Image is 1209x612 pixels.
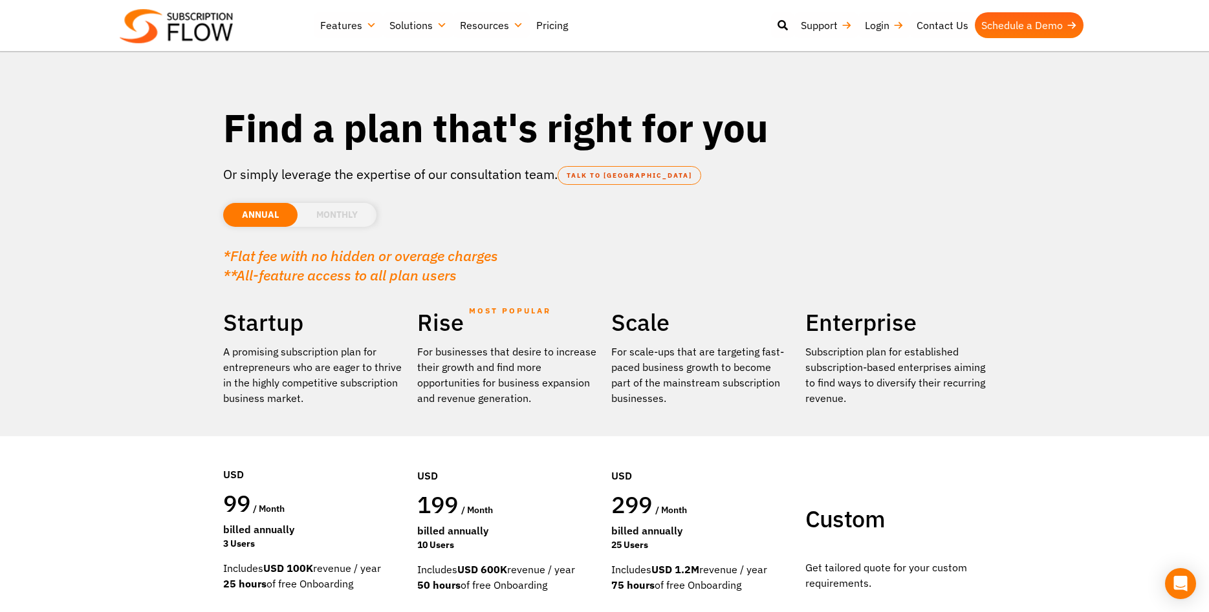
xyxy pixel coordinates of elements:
a: Resources [453,12,530,38]
em: **All-feature access to all plan users [223,266,457,284]
div: Billed Annually [611,523,792,538]
a: Support [794,12,858,38]
div: 3 Users [223,537,404,551]
div: For businesses that desire to increase their growth and find more opportunities for business expa... [417,344,598,406]
a: Schedule a Demo [975,12,1084,38]
span: / month [655,504,687,516]
span: Custom [805,503,885,534]
a: TALK TO [GEOGRAPHIC_DATA] [558,166,701,185]
div: USD [611,429,792,490]
span: / month [461,504,493,516]
a: Contact Us [910,12,975,38]
li: ANNUAL [223,203,298,227]
div: Billed Annually [417,523,598,538]
h2: Rise [417,308,598,337]
span: MOST POPULAR [469,296,551,326]
h1: Find a plan that's right for you [223,103,986,152]
strong: 25 hours [223,577,267,590]
div: Open Intercom Messenger [1165,568,1196,599]
strong: 50 hours [417,578,461,591]
h2: Startup [223,308,404,337]
div: Includes revenue / year of free Onboarding [611,562,792,593]
span: 99 [223,488,251,518]
div: Includes revenue / year of free Onboarding [417,562,598,593]
strong: 75 hours [611,578,655,591]
strong: USD 600K [457,563,507,576]
h2: Scale [611,308,792,337]
h2: Enterprise [805,308,986,337]
p: Get tailored quote for your custom requirements. [805,560,986,591]
p: A promising subscription plan for entrepreneurs who are eager to thrive in the highly competitive... [223,344,404,406]
div: USD [223,428,404,489]
div: For scale-ups that are targeting fast-paced business growth to become part of the mainstream subs... [611,344,792,406]
div: Includes revenue / year of free Onboarding [223,560,404,591]
img: Subscriptionflow [120,9,233,43]
div: Billed Annually [223,522,404,537]
span: 299 [611,489,653,520]
div: 10 Users [417,538,598,552]
a: Pricing [530,12,574,38]
div: USD [417,429,598,490]
strong: USD 100K [263,562,313,575]
strong: USD 1.2M [651,563,699,576]
a: Solutions [383,12,453,38]
p: Subscription plan for established subscription-based enterprises aiming to find ways to diversify... [805,344,986,406]
p: Or simply leverage the expertise of our consultation team. [223,165,986,184]
span: / month [253,503,285,514]
a: Features [314,12,383,38]
li: MONTHLY [298,203,376,227]
div: 25 Users [611,538,792,552]
a: Login [858,12,910,38]
em: *Flat fee with no hidden or overage charges [223,246,498,265]
span: 199 [417,489,459,520]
